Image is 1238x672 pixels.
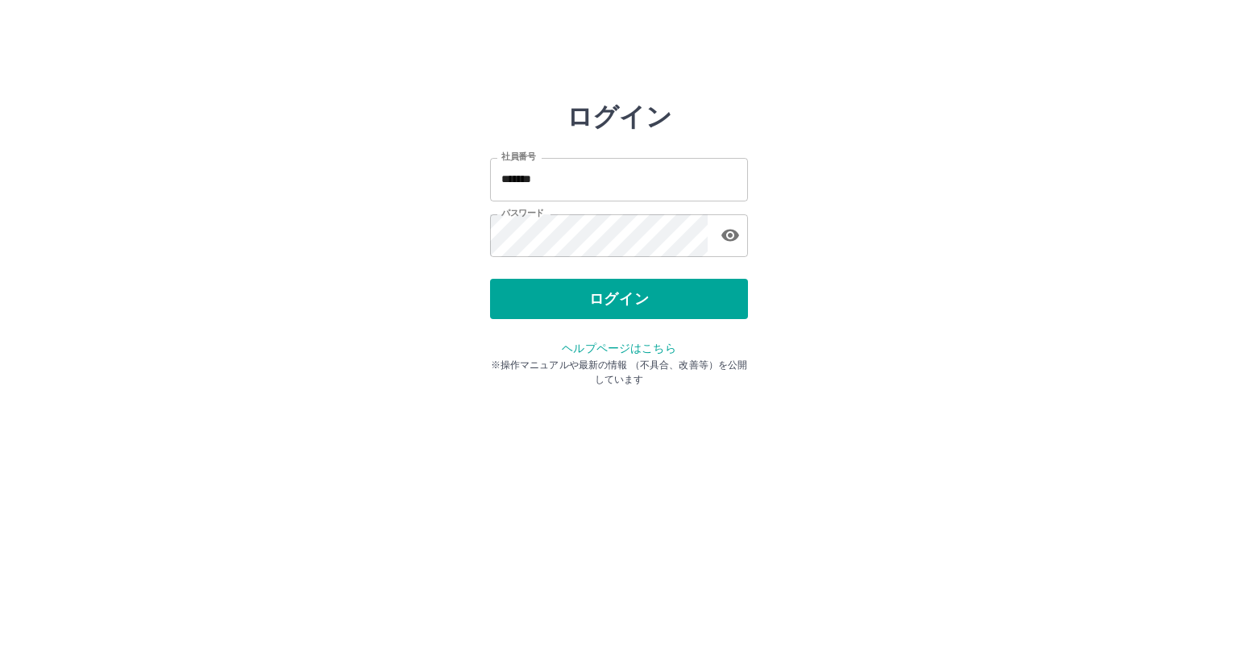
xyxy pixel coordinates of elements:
label: パスワード [501,207,544,219]
a: ヘルプページはこちら [562,342,675,355]
h2: ログイン [567,102,672,132]
button: ログイン [490,279,748,319]
label: 社員番号 [501,151,535,163]
p: ※操作マニュアルや最新の情報 （不具合、改善等）を公開しています [490,358,748,387]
